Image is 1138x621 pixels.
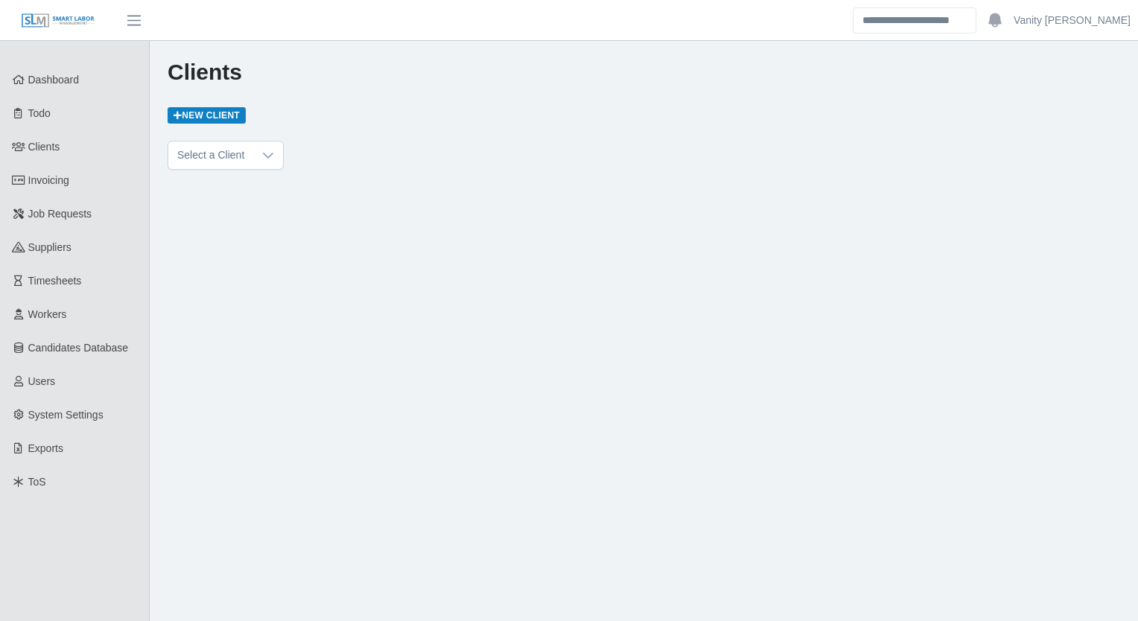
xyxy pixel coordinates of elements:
[28,141,60,153] span: Clients
[28,342,129,354] span: Candidates Database
[28,308,67,320] span: Workers
[28,275,82,287] span: Timesheets
[28,241,71,253] span: Suppliers
[853,7,976,34] input: Search
[168,141,253,169] span: Select a Client
[168,59,1120,86] h1: Clients
[28,74,80,86] span: Dashboard
[168,107,246,124] a: New Client
[21,13,95,29] img: SLM Logo
[28,208,92,220] span: Job Requests
[28,442,63,454] span: Exports
[28,174,69,186] span: Invoicing
[28,107,51,119] span: Todo
[28,476,46,488] span: ToS
[28,409,104,421] span: System Settings
[1014,13,1131,28] a: Vanity [PERSON_NAME]
[28,375,56,387] span: Users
